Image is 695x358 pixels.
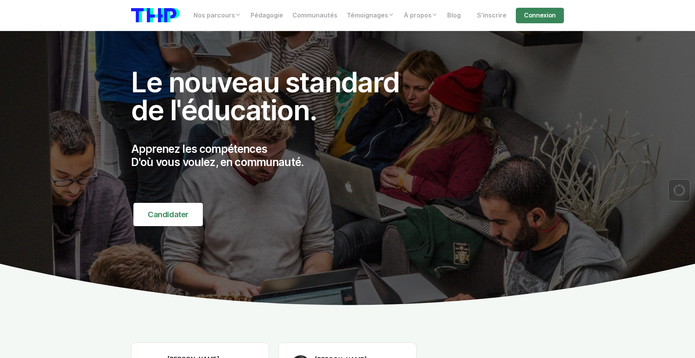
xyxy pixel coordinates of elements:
[288,8,342,23] a: Communautés
[133,203,203,226] a: Candidater
[189,8,246,23] a: Nos parcours
[131,8,180,22] img: logo
[342,8,399,23] a: Témoignages
[472,8,511,23] a: S'inscrire
[131,143,417,169] p: Apprenez les compétences D'où vous voulez, en communauté.
[246,8,288,23] a: Pédagogie
[399,8,443,23] a: À propos
[131,68,417,124] h1: Le nouveau standard de l'éducation.
[516,8,564,23] a: Connexion
[443,8,465,23] a: Blog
